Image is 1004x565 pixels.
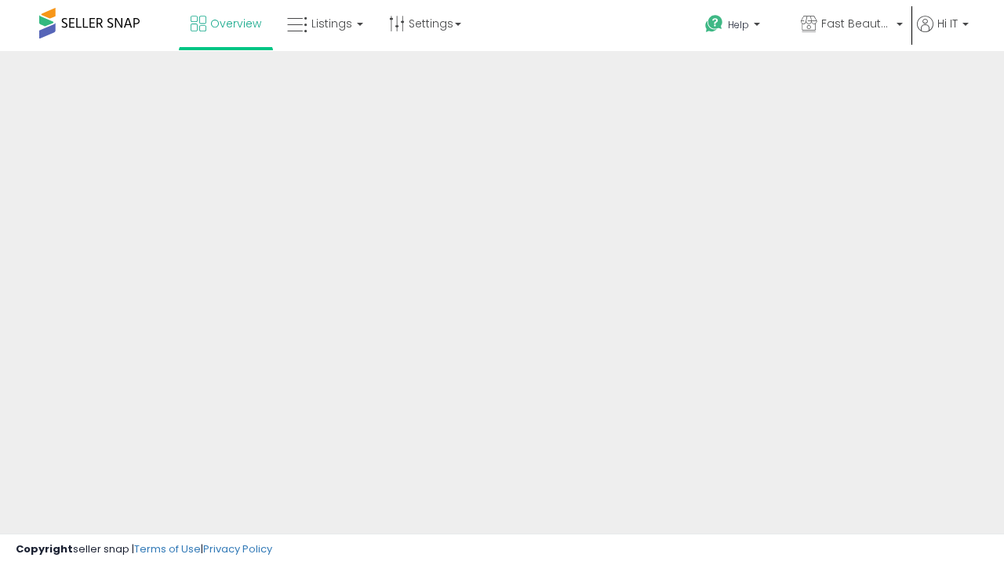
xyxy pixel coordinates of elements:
[937,16,958,31] span: Hi IT
[728,18,749,31] span: Help
[16,542,272,557] div: seller snap | |
[16,541,73,556] strong: Copyright
[210,16,261,31] span: Overview
[821,16,892,31] span: Fast Beauty ([GEOGRAPHIC_DATA])
[693,2,787,51] a: Help
[917,16,969,51] a: Hi IT
[203,541,272,556] a: Privacy Policy
[704,14,724,34] i: Get Help
[134,541,201,556] a: Terms of Use
[311,16,352,31] span: Listings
